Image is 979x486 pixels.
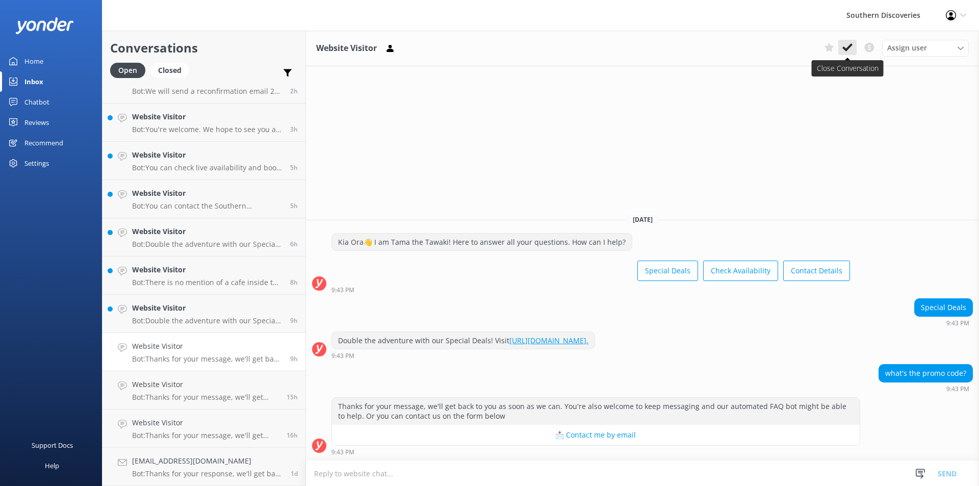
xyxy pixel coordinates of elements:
span: Sep 27 2025 01:49am (UTC +12:00) Pacific/Auckland [290,201,298,210]
span: Assign user [887,42,927,54]
span: Sep 26 2025 09:54pm (UTC +12:00) Pacific/Auckland [290,316,298,325]
a: Website VisitorBot:You're welcome. We hope to see you at Southern Discoveries soon!3h [102,104,305,142]
button: Contact Details [783,261,850,281]
h4: Website Visitor [132,341,282,352]
p: Bot: You can check live availability and book your Milford Sound adventure on our website. [132,163,282,172]
button: Special Deals [637,261,698,281]
a: Website VisitorBot:You can check live availability and book your Milford Sound adventure on our w... [102,142,305,180]
p: Bot: Thanks for your message, we'll get back to you as soon as we can. You're also welcome to kee... [132,354,282,364]
a: Website VisitorBot:Thanks for your message, we'll get back to you as soon as we can. You're also ... [102,333,305,371]
div: Thanks for your message, we'll get back to you as soon as we can. You're also welcome to keep mes... [332,398,860,425]
div: Sep 26 2025 09:43pm (UTC +12:00) Pacific/Auckland [879,385,973,392]
a: Open [110,64,150,75]
strong: 9:43 PM [331,287,354,293]
p: Bot: Double the adventure with our Special Deals! Visit [URL][DOMAIN_NAME]. [132,316,282,325]
span: Sep 27 2025 04:27am (UTC +12:00) Pacific/Auckland [290,125,298,134]
h4: Website Visitor [132,264,282,275]
p: Bot: There is no mention of a cafe inside the cruise, but a fully licensed bar is available on al... [132,278,282,287]
a: Website VisitorBot:Thanks for your message, we'll get back to you as soon as we can. You're also ... [102,371,305,410]
strong: 9:43 PM [331,449,354,455]
h4: Website Visitor [132,379,279,390]
h4: Website Visitor [132,417,279,428]
p: Bot: Double the adventure with our Special Deals! Visit [URL][DOMAIN_NAME]. [132,240,282,249]
div: Reviews [24,112,49,133]
h4: Website Visitor [132,302,282,314]
div: Double the adventure with our Special Deals! Visit [332,332,595,349]
span: Sep 26 2025 09:43pm (UTC +12:00) Pacific/Auckland [290,354,298,363]
div: Assign User [882,40,969,56]
h4: Website Visitor [132,149,282,161]
button: Check Availability [703,261,778,281]
div: Sep 26 2025 09:43pm (UTC +12:00) Pacific/Auckland [331,286,850,293]
h3: Website Visitor [316,42,377,55]
a: Website VisitorBot:Thanks for your message, we'll get back to you as soon as we can. You're also ... [102,410,305,448]
strong: 9:43 PM [946,386,969,392]
div: Recommend [24,133,63,153]
a: Website VisitorBot:Double the adventure with our Special Deals! Visit [URL][DOMAIN_NAME].6h [102,218,305,257]
a: Website VisitorBot:You can contact the Southern Discoveries team by phone at [PHONE_NUMBER] withi... [102,180,305,218]
p: Bot: Thanks for your message, we'll get back to you as soon as we can. You're also welcome to kee... [132,431,279,440]
span: Sep 26 2025 06:49am (UTC +12:00) Pacific/Auckland [291,469,298,478]
span: Sep 26 2025 10:56pm (UTC +12:00) Pacific/Auckland [290,278,298,287]
div: Open [110,63,145,78]
span: Sep 27 2025 05:14am (UTC +12:00) Pacific/Auckland [290,87,298,95]
a: [EMAIL_ADDRESS][DOMAIN_NAME]Bot:Thanks for your response, we'll get back to you as soon as we can... [102,448,305,486]
a: Website VisitorBot:There is no mention of a cafe inside the cruise, but a fully licensed bar is a... [102,257,305,295]
div: Sep 26 2025 09:43pm (UTC +12:00) Pacific/Auckland [914,319,973,326]
p: Bot: Thanks for your message, we'll get back to you as soon as we can. You're also welcome to kee... [132,393,279,402]
h4: [EMAIL_ADDRESS][DOMAIN_NAME] [132,455,283,467]
span: Sep 27 2025 02:37am (UTC +12:00) Pacific/Auckland [290,163,298,172]
strong: 9:43 PM [946,320,969,326]
span: [DATE] [627,215,659,224]
p: Bot: Thanks for your response, we'll get back to you as soon as we can during opening hours. [132,469,283,478]
p: Bot: You can contact the Southern Discoveries team by phone at [PHONE_NUMBER] within [GEOGRAPHIC_... [132,201,282,211]
a: Website VisitorBot:Double the adventure with our Special Deals! Visit [URL][DOMAIN_NAME].9h [102,295,305,333]
div: Inbox [24,71,43,92]
div: Help [45,455,59,476]
div: Settings [24,153,49,173]
div: Chatbot [24,92,49,112]
h2: Conversations [110,38,298,58]
h4: Website Visitor [132,111,282,122]
div: Sep 26 2025 09:43pm (UTC +12:00) Pacific/Auckland [331,352,595,359]
p: Bot: You're welcome. We hope to see you at Southern Discoveries soon! [132,125,282,134]
h4: Website Visitor [132,226,282,237]
button: 📩 Contact me by email [332,425,860,445]
div: Sep 26 2025 09:43pm (UTC +12:00) Pacific/Auckland [331,448,860,455]
a: Closed [150,64,194,75]
div: Home [24,51,43,71]
div: Special Deals [915,299,972,316]
div: Support Docs [32,435,73,455]
span: Sep 26 2025 03:08pm (UTC +12:00) Pacific/Auckland [287,431,298,440]
a: Website VisitorBot:We will send a reconfirmation email 24 hours prior to your trip. If you wish t... [102,65,305,104]
div: Kia Ora👋 I am Tama the Tawaki! Here to answer all your questions. How can I help? [332,234,632,251]
h4: Website Visitor [132,188,282,199]
div: Closed [150,63,189,78]
div: what's the promo code? [879,365,972,382]
strong: 9:43 PM [331,353,354,359]
a: [URL][DOMAIN_NAME]. [509,336,588,345]
p: Bot: We will send a reconfirmation email 24 hours prior to your trip. If you wish to have verbal ... [132,87,282,96]
span: Sep 26 2025 04:14pm (UTC +12:00) Pacific/Auckland [287,393,298,401]
span: Sep 27 2025 01:07am (UTC +12:00) Pacific/Auckland [290,240,298,248]
img: yonder-white-logo.png [15,17,74,34]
